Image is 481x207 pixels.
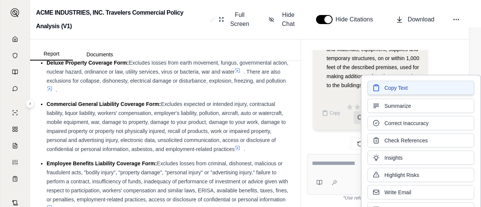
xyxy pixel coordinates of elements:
[5,105,25,120] a: Single Policy
[5,48,25,63] a: Documents Vault
[384,154,402,162] span: Insights
[368,133,474,148] button: Check References
[368,151,474,165] button: Insights
[408,15,434,24] span: Download
[393,12,437,27] button: Download
[56,87,57,93] span: .
[47,160,288,202] span: Excludes losses from criminal, dishonest, malicious or fraudulent acts, "bodily injury", "propert...
[368,99,474,113] button: Summarize
[47,101,161,107] span: Commercial General Liability Coverage Form:
[228,11,251,29] span: Full Screen
[368,168,474,182] button: Highlight Risks
[5,122,25,137] a: Policy Comparisons
[244,146,245,152] span: .
[384,102,411,110] span: Summarize
[5,171,25,186] a: Coverage Table
[384,119,428,127] span: Correct Inaccuracy
[73,48,127,60] button: Documents
[279,11,298,29] span: Hide Chat
[8,5,23,20] button: Expand sidebar
[26,99,35,108] button: Expand sidebar
[30,48,73,60] button: Report
[5,81,25,96] a: Chat
[354,111,406,124] span: CLICK TO RATE
[47,101,286,152] span: Excludes expected or intended injury, contractual liability, liquor liability, workers' compensat...
[384,84,408,92] span: Copy Text
[384,137,428,144] span: Check References
[36,6,207,33] h2: ACME INDUSTRIES, INC. Travelers Commercial Policy Analysis (V1)
[47,69,286,84] span: . There are also exclusions for collapse, dishonesty, electrical damage or disturbance, explosion...
[384,171,419,179] span: Highlight Risks
[368,116,474,130] button: Correct Inaccuracy
[336,15,378,24] span: Hide Citations
[330,110,340,116] span: Copy
[5,65,25,80] a: Prompt Library
[47,160,157,166] span: Employee Benefits Liability Coverage Form:
[216,8,254,32] button: Full Screen
[5,155,25,170] a: Custom Report
[351,137,428,150] button: Regenerate Response
[5,32,25,47] a: Home
[319,106,343,121] button: Copy
[368,185,474,199] button: Write Email
[307,195,472,201] div: *Use references provided to verify information.
[47,60,129,66] span: Deluxe Property Coverage Form:
[5,138,25,153] a: Claim Coverage
[11,8,20,17] img: Expand sidebar
[368,81,474,95] button: Copy Text
[266,8,301,32] button: Hide Chat
[47,60,289,75] span: Excludes losses from earth movement, fungus, governmental action, nuclear hazard, ordinance or la...
[384,189,411,196] span: Write Email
